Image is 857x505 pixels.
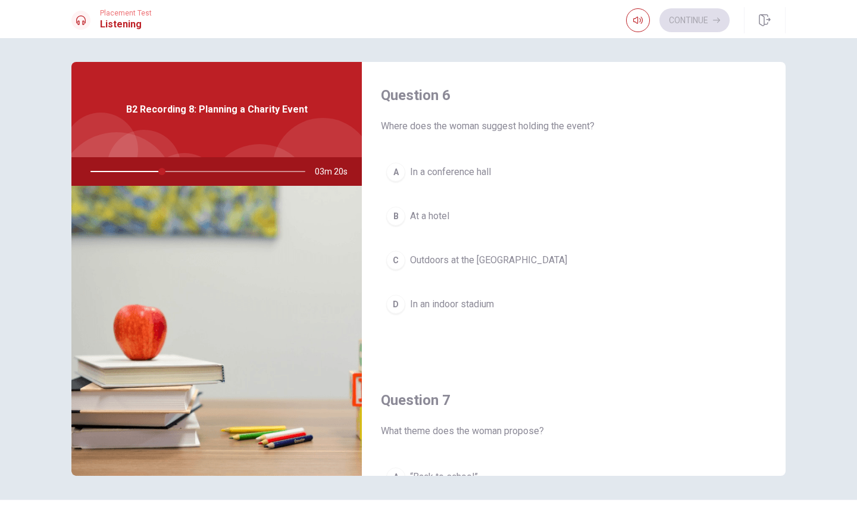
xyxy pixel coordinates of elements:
[410,253,567,267] span: Outdoors at the [GEOGRAPHIC_DATA]
[381,289,767,319] button: DIn an indoor stadium
[410,470,478,484] span: “Back to school”
[410,209,449,223] span: At a hotel
[410,165,491,179] span: In a conference hall
[386,207,405,226] div: B
[386,295,405,314] div: D
[100,9,152,17] span: Placement Test
[100,17,152,32] h1: Listening
[71,186,362,476] img: B2 Recording 8: Planning a Charity Event
[381,424,767,438] span: What theme does the woman propose?
[386,163,405,182] div: A
[410,297,494,311] span: In an indoor stadium
[381,86,767,105] h4: Question 6
[381,119,767,133] span: Where does the woman suggest holding the event?
[315,157,357,186] span: 03m 20s
[381,462,767,492] button: A“Back to school”
[386,251,405,270] div: C
[381,391,767,410] h4: Question 7
[381,245,767,275] button: COutdoors at the [GEOGRAPHIC_DATA]
[381,157,767,187] button: AIn a conference hall
[126,102,308,117] span: B2 Recording 8: Planning a Charity Event
[386,467,405,487] div: A
[381,201,767,231] button: BAt a hotel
